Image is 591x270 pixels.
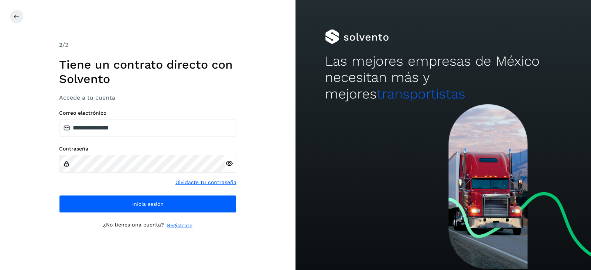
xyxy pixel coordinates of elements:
[59,41,236,49] div: /2
[59,195,236,213] button: Inicia sesión
[59,58,236,86] h1: Tiene un contrato directo con Solvento
[325,53,561,102] h2: Las mejores empresas de México necesitan más y mejores
[59,146,236,152] label: Contraseña
[175,179,236,186] a: Olvidaste tu contraseña
[59,110,236,116] label: Correo electrónico
[59,94,236,101] h3: Accede a tu cuenta
[377,86,465,102] span: transportistas
[59,41,62,48] span: 2
[103,222,164,229] p: ¿No tienes una cuenta?
[132,201,164,207] span: Inicia sesión
[167,222,192,229] a: Regístrate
